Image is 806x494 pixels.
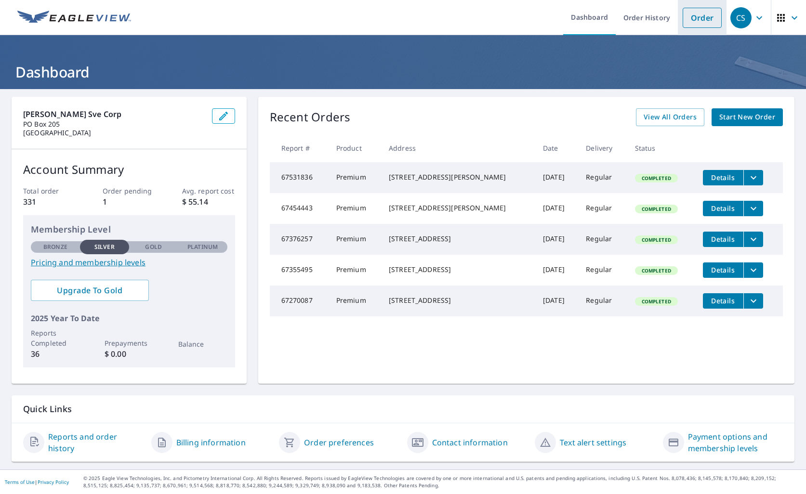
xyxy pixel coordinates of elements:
span: Details [709,234,738,244]
a: View All Orders [636,108,704,126]
div: [STREET_ADDRESS] [389,296,528,305]
td: [DATE] [535,162,578,193]
th: Address [381,134,535,162]
button: filesDropdownBtn-67376257 [743,232,763,247]
div: [STREET_ADDRESS][PERSON_NAME] [389,203,528,213]
p: Order pending [103,186,156,196]
td: Regular [578,255,627,286]
button: filesDropdownBtn-67355495 [743,262,763,278]
td: 67531836 [270,162,329,193]
button: detailsBtn-67454443 [703,201,743,216]
td: [DATE] [535,224,578,255]
p: Silver [94,243,115,251]
p: Account Summary [23,161,235,178]
a: Reports and order history [48,431,144,454]
p: Membership Level [31,223,227,236]
p: Balance [178,339,227,349]
p: Gold [145,243,161,251]
p: Avg. report cost [182,186,235,196]
p: [GEOGRAPHIC_DATA] [23,129,204,137]
p: 1 [103,196,156,208]
td: [DATE] [535,286,578,316]
a: Order [683,8,722,28]
td: Premium [329,224,381,255]
th: Report # [270,134,329,162]
p: Prepayments [105,338,154,348]
p: Quick Links [23,403,783,415]
td: Regular [578,193,627,224]
button: detailsBtn-67376257 [703,232,743,247]
td: Regular [578,286,627,316]
p: | [5,479,69,485]
button: filesDropdownBtn-67531836 [743,170,763,185]
td: Premium [329,162,381,193]
td: [DATE] [535,255,578,286]
td: 67270087 [270,286,329,316]
span: Details [709,265,738,274]
p: 36 [31,348,80,360]
td: 67355495 [270,255,329,286]
p: [PERSON_NAME] Sve Corp [23,108,204,120]
div: [STREET_ADDRESS] [389,234,528,244]
td: 67376257 [270,224,329,255]
td: Regular [578,162,627,193]
img: EV Logo [17,11,131,25]
td: Premium [329,286,381,316]
a: Start New Order [712,108,783,126]
p: Recent Orders [270,108,351,126]
span: Start New Order [719,111,775,123]
a: Text alert settings [560,437,626,448]
td: Premium [329,193,381,224]
p: $ 55.14 [182,196,235,208]
a: Terms of Use [5,479,35,485]
span: Completed [636,298,677,305]
span: Completed [636,236,677,243]
span: Upgrade To Gold [39,285,141,296]
h1: Dashboard [12,62,794,82]
button: filesDropdownBtn-67270087 [743,293,763,309]
button: detailsBtn-67531836 [703,170,743,185]
div: [STREET_ADDRESS] [389,265,528,274]
span: Details [709,296,738,305]
p: Platinum [187,243,218,251]
th: Status [627,134,695,162]
th: Delivery [578,134,627,162]
td: 67454443 [270,193,329,224]
td: Premium [329,255,381,286]
p: © 2025 Eagle View Technologies, Inc. and Pictometry International Corp. All Rights Reserved. Repo... [83,475,801,489]
button: detailsBtn-67355495 [703,262,743,278]
a: Privacy Policy [38,479,69,485]
div: CS [730,7,752,28]
a: Contact information [432,437,508,448]
span: Details [709,204,738,213]
a: Upgrade To Gold [31,280,149,301]
a: Billing information [176,437,246,448]
span: Completed [636,267,677,274]
span: Completed [636,175,677,182]
button: filesDropdownBtn-67454443 [743,201,763,216]
span: Details [709,173,738,182]
p: 2025 Year To Date [31,312,227,324]
p: 331 [23,196,76,208]
p: Reports Completed [31,328,80,348]
th: Product [329,134,381,162]
p: $ 0.00 [105,348,154,360]
a: Payment options and membership levels [688,431,783,454]
p: Bronze [43,243,67,251]
a: Order preferences [304,437,374,448]
span: View All Orders [644,111,697,123]
p: Total order [23,186,76,196]
p: PO Box 205 [23,120,204,129]
div: [STREET_ADDRESS][PERSON_NAME] [389,172,528,182]
td: [DATE] [535,193,578,224]
th: Date [535,134,578,162]
a: Pricing and membership levels [31,257,227,268]
td: Regular [578,224,627,255]
span: Completed [636,206,677,212]
button: detailsBtn-67270087 [703,293,743,309]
